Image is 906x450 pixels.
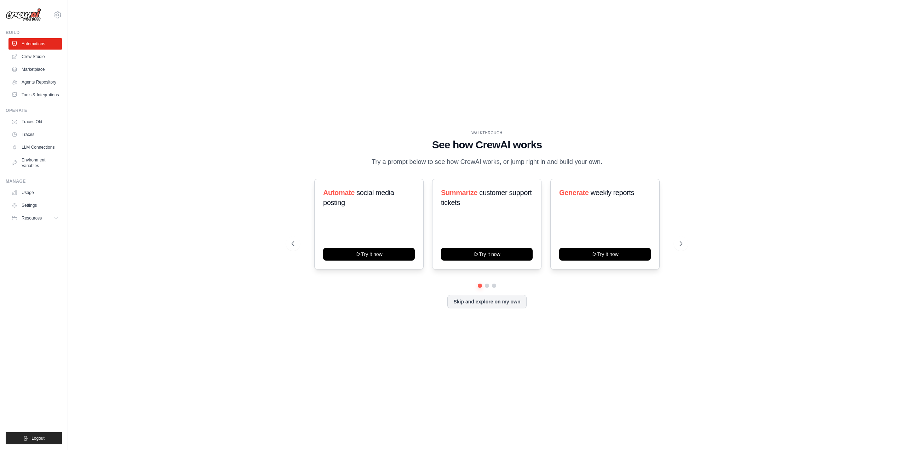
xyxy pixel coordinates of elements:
img: Logo [6,8,41,22]
div: Manage [6,178,62,184]
span: Automate [323,189,355,196]
span: Summarize [441,189,477,196]
a: Environment Variables [8,154,62,171]
p: Try a prompt below to see how CrewAI works, or jump right in and build your own. [368,157,606,167]
a: Automations [8,38,62,50]
span: Generate [559,189,589,196]
a: Agents Repository [8,76,62,88]
span: social media posting [323,189,394,206]
span: Logout [31,435,45,441]
a: LLM Connections [8,142,62,153]
div: WALKTHROUGH [292,130,682,136]
a: Usage [8,187,62,198]
button: Logout [6,432,62,444]
div: Build [6,30,62,35]
a: Settings [8,200,62,211]
div: Operate [6,108,62,113]
a: Traces Old [8,116,62,127]
button: Try it now [441,248,533,261]
a: Crew Studio [8,51,62,62]
a: Marketplace [8,64,62,75]
a: Tools & Integrations [8,89,62,101]
span: Resources [22,215,42,221]
button: Try it now [559,248,651,261]
a: Traces [8,129,62,140]
button: Try it now [323,248,415,261]
button: Skip and explore on my own [447,295,526,308]
h1: See how CrewAI works [292,138,682,151]
button: Resources [8,212,62,224]
span: weekly reports [590,189,634,196]
span: customer support tickets [441,189,532,206]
